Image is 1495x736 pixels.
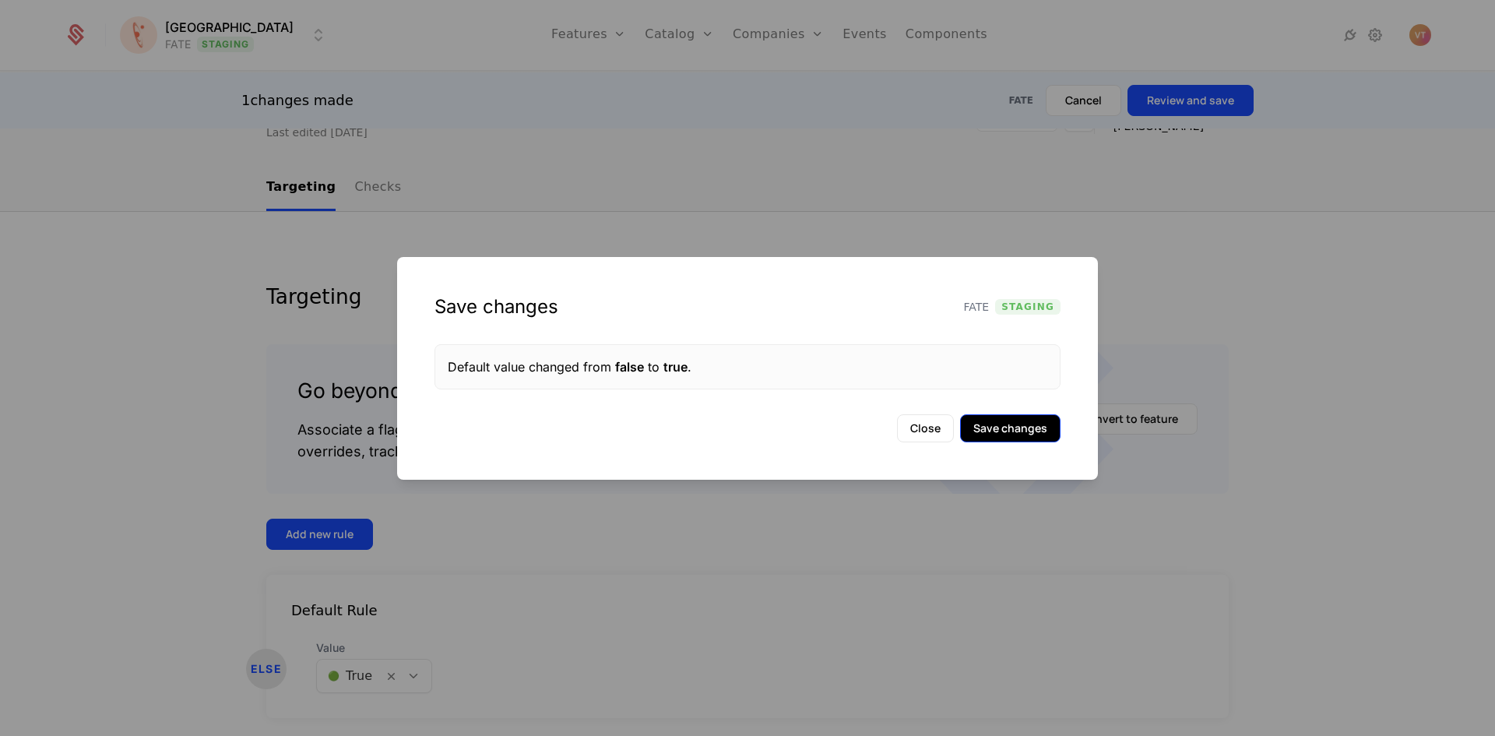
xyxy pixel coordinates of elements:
[960,414,1061,442] button: Save changes
[663,359,688,375] span: true
[964,299,990,315] span: FATE
[434,294,558,319] div: Save changes
[995,299,1061,315] span: Staging
[897,414,954,442] button: Close
[615,359,644,375] span: false
[448,357,1047,376] div: Default value changed from to .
